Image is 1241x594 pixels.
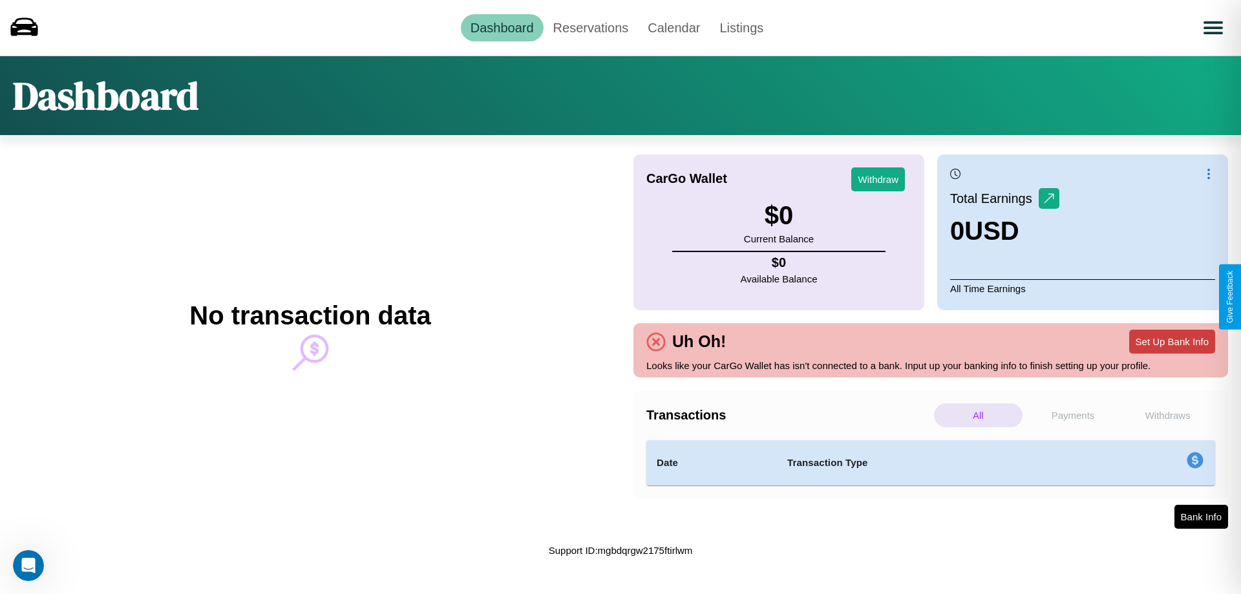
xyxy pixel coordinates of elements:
[950,279,1215,297] p: All Time Earnings
[646,171,727,186] h4: CarGo Wallet
[1129,330,1215,354] button: Set Up Bank Info
[544,14,639,41] a: Reservations
[666,332,732,351] h4: Uh Oh!
[646,408,931,423] h4: Transactions
[934,403,1023,427] p: All
[744,230,814,248] p: Current Balance
[1029,403,1118,427] p: Payments
[741,270,818,288] p: Available Balance
[1174,505,1228,529] button: Bank Info
[1225,271,1235,323] div: Give Feedback
[950,217,1059,246] h3: 0 USD
[744,201,814,230] h3: $ 0
[13,550,44,581] iframe: Intercom live chat
[950,187,1039,210] p: Total Earnings
[1123,403,1212,427] p: Withdraws
[710,14,773,41] a: Listings
[787,455,1081,471] h4: Transaction Type
[461,14,544,41] a: Dashboard
[1195,10,1231,46] button: Open menu
[657,455,767,471] h4: Date
[189,301,430,330] h2: No transaction data
[549,542,693,559] p: Support ID: mgbdqrgw2175ftirlwm
[646,440,1215,485] table: simple table
[646,357,1215,374] p: Looks like your CarGo Wallet has isn't connected to a bank. Input up your banking info to finish ...
[741,255,818,270] h4: $ 0
[851,167,905,191] button: Withdraw
[638,14,710,41] a: Calendar
[13,69,198,122] h1: Dashboard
